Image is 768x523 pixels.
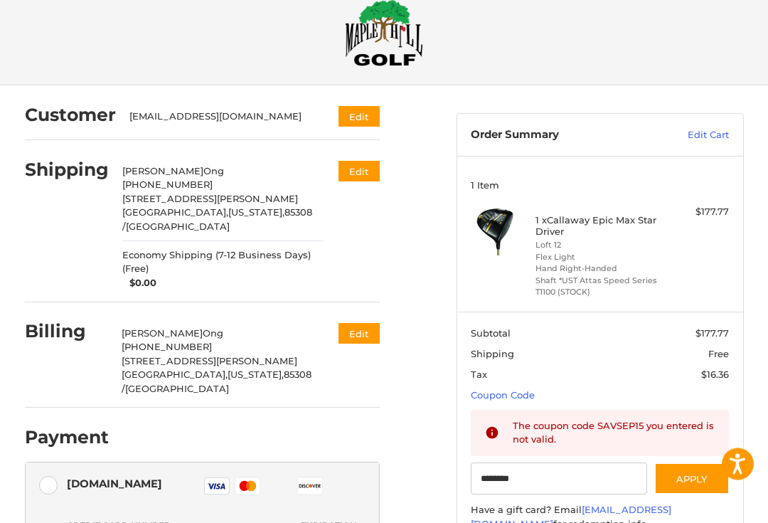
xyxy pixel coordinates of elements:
span: [GEOGRAPHIC_DATA] [125,384,229,395]
h3: 1 Item [471,180,729,191]
span: Ong [203,166,224,177]
div: [EMAIL_ADDRESS][DOMAIN_NAME] [129,110,311,125]
span: 85308 / [122,369,311,395]
button: Apply [654,463,730,495]
span: Economy Shipping (7-12 Business Days) (Free) [122,249,324,277]
h2: Shipping [25,159,109,181]
span: [PHONE_NUMBER] [122,179,213,191]
span: [PERSON_NAME] [122,166,203,177]
li: Hand Right-Handed [535,263,661,275]
div: [DOMAIN_NAME] [67,472,162,496]
li: Loft 12 [535,240,661,252]
span: [GEOGRAPHIC_DATA] [126,221,230,233]
span: $0.00 [122,277,156,291]
button: Edit [338,107,380,127]
span: Free [708,349,729,360]
h2: Customer [25,105,116,127]
span: [STREET_ADDRESS][PERSON_NAME] [122,194,298,205]
a: Coupon Code [471,390,535,401]
div: The coupon code SAVSEP15 you entered is not valid. [513,420,715,448]
h2: Payment [25,427,109,449]
span: 85308 / [122,207,312,233]
span: [PHONE_NUMBER] [122,342,212,353]
h3: Order Summary [471,129,646,143]
h4: 1 x Callaway Epic Max Star Driver [535,215,661,238]
span: Tax [471,369,487,381]
li: Shaft *UST Attas Speed Series T1100 (STOCK) [535,275,661,299]
span: $16.36 [701,369,729,381]
span: [US_STATE], [228,207,284,218]
input: Gift Certificate or Coupon Code [471,463,647,495]
span: [GEOGRAPHIC_DATA], [122,207,228,218]
li: Flex Light [535,252,661,264]
a: Edit Cart [646,129,729,143]
button: Edit [338,324,380,344]
span: [STREET_ADDRESS][PERSON_NAME] [122,356,297,367]
button: Edit [338,162,380,182]
span: Ong [203,328,223,339]
span: Shipping [471,349,514,360]
span: $177.77 [695,328,729,339]
span: Subtotal [471,328,511,339]
span: [PERSON_NAME] [122,328,203,339]
span: [US_STATE], [228,369,284,381]
div: $177.77 [664,206,729,220]
h2: Billing [25,321,108,343]
span: [GEOGRAPHIC_DATA], [122,369,228,381]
